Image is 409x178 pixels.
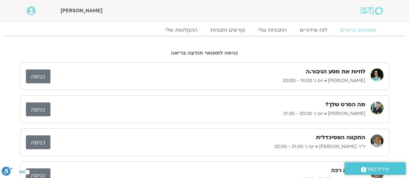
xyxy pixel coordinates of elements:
[50,77,365,85] p: [PERSON_NAME] • יום ג׳ 19:00 - 20:00
[331,167,365,174] h3: מדיטציה רכה
[293,27,334,33] a: לוח שידורים
[20,50,389,56] h2: כניסה למפגשי תודעה בריאה
[26,135,50,149] a: כניסה
[50,143,365,151] p: ד"ר [PERSON_NAME] • יום ג׳ 21:00 - 22:00
[50,110,365,118] p: [PERSON_NAME] • יום ג׳ 20:00 - 21:30
[252,27,293,33] a: התכניות שלי
[306,68,365,76] h3: לחיות את מסע הגיבור.ה
[27,27,382,33] nav: Menu
[159,27,204,33] a: ההקלטות שלי
[26,102,50,116] a: כניסה
[204,27,252,33] a: קורסים ותכניות
[366,165,390,173] span: יצירת קשר
[371,101,383,114] img: ג'יוואן ארי בוסתן
[316,134,365,141] h3: התקווה הפסיכדלית
[371,134,383,147] img: ד"ר עודד ארבל
[344,162,406,175] a: יצירת קשר
[26,69,50,83] a: כניסה
[60,7,102,14] span: [PERSON_NAME]
[334,27,382,33] a: מפגשים קרובים
[371,68,383,81] img: תמר לינצבסקי
[325,101,365,109] h3: מה הסרט שלך?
